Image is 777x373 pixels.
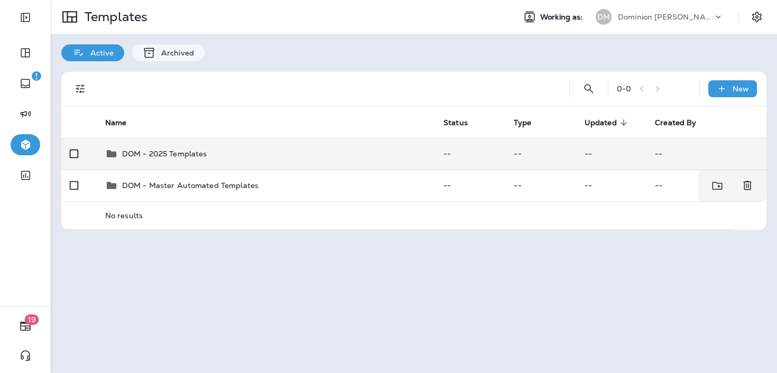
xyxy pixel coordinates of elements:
span: Status [443,118,482,127]
button: Search Templates [578,78,599,99]
p: Templates [80,9,147,25]
td: -- [435,138,505,170]
button: Delete [737,175,758,197]
td: -- [576,170,646,201]
span: Name [105,118,127,127]
p: Active [85,49,114,57]
span: Created By [655,118,696,127]
td: -- [576,138,646,170]
td: No results [97,201,732,229]
span: Updated [585,118,617,127]
span: 19 [25,314,39,325]
td: -- [505,138,576,170]
button: Expand Sidebar [11,7,40,28]
td: -- [505,170,576,201]
p: New [733,85,749,93]
button: Settings [747,7,766,26]
p: DOM - Master Automated Templates [122,181,258,190]
p: Dominion [PERSON_NAME] [618,13,713,21]
td: -- [646,170,731,201]
button: Filters [70,78,91,99]
p: Archived [156,49,194,57]
div: 0 - 0 [617,85,631,93]
button: 19 [11,315,40,337]
span: Working as: [540,13,585,22]
span: Updated [585,118,631,127]
span: Created By [655,118,710,127]
button: Move to folder [707,175,728,197]
span: Type [514,118,545,127]
td: -- [646,138,766,170]
span: Type [514,118,531,127]
span: Name [105,118,141,127]
td: -- [435,170,505,201]
div: DM [596,9,612,25]
span: Status [443,118,468,127]
p: DOM - 2025 Templates [122,150,207,158]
